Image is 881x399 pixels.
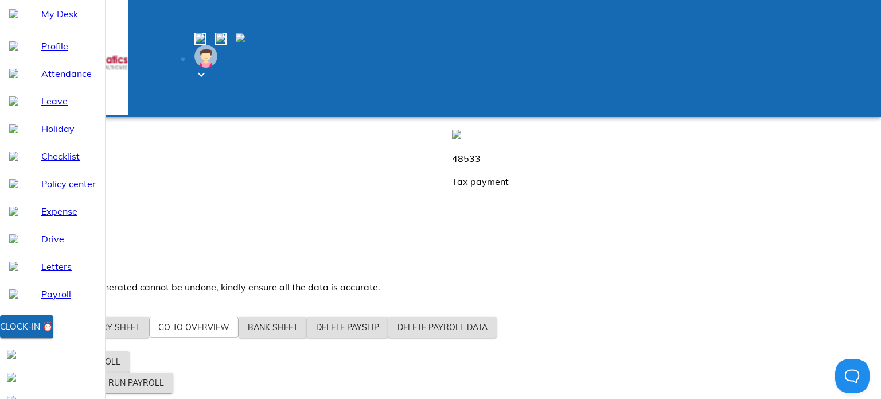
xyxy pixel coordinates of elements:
button: Delete payroll data [388,317,497,338]
button: Delete payslip [307,317,388,338]
button: Go to overview [149,317,239,338]
img: employees-outline-16px.2653fe12.svg [452,130,461,139]
span: Delete payslip [316,320,379,335]
span: Calendar [194,33,206,45]
p: Salary payout [5,175,438,188]
p: 1218554 [5,152,438,165]
span: ⚠️ Salary slips once generated cannot be undone, kindly ensure all the data is accurate. [5,281,380,293]
p: 3600 [5,234,438,248]
span: Go to overview [158,320,229,335]
img: sumcal-outline-16px.c054fbe6.svg [196,33,205,42]
img: notification-16px.3daa485c.svg [236,33,245,42]
span: Request center [215,33,227,45]
span: Delete payroll data [397,320,488,335]
span: Payroll [151,55,176,64]
button: Bank sheet [239,317,307,338]
iframe: Help Scout Beacon - Open [835,359,870,393]
img: request-center-outline-16px.531ba1d1.svg [216,33,225,42]
span: Run payroll [108,376,164,390]
img: Employee [194,45,217,68]
button: Run payroll [99,373,173,394]
span: Bank sheet [248,320,298,335]
p: PT (Gross) [5,257,438,271]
